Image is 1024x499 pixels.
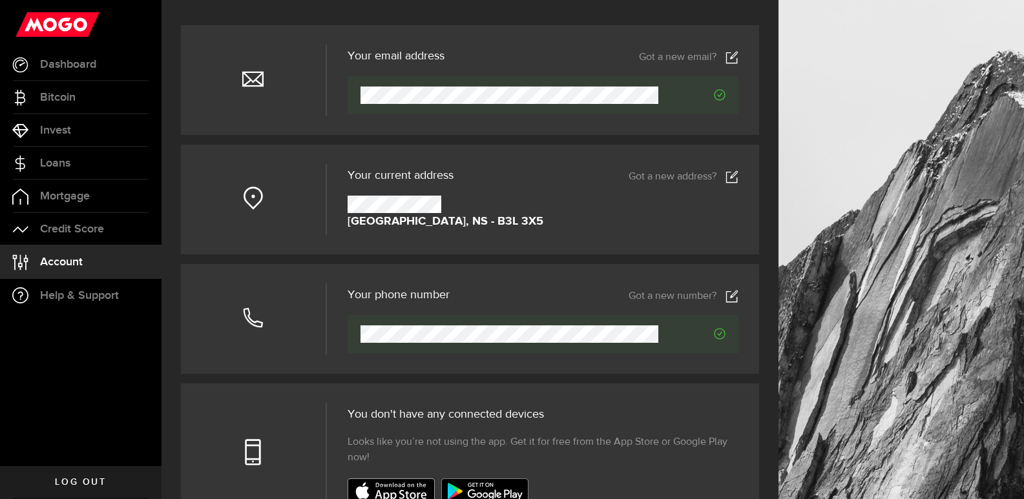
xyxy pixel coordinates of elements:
[348,213,543,230] strong: [GEOGRAPHIC_DATA], NS - B3L 3X5
[40,59,96,70] span: Dashboard
[40,190,90,202] span: Mortgage
[348,434,739,465] span: Looks like you’re not using the app. Get it for free from the App Store or Google Play now!
[629,170,738,183] a: Got a new address?
[348,50,444,62] h3: Your email address
[658,89,726,101] span: Verified
[40,158,70,169] span: Loans
[40,256,83,268] span: Account
[40,223,104,235] span: Credit Score
[629,290,738,303] a: Got a new number?
[348,289,450,301] h3: Your phone number
[639,51,738,64] a: Got a new email?
[55,478,106,487] span: Log out
[348,409,544,420] span: You don't have any connected devices
[40,92,76,103] span: Bitcoin
[40,125,71,136] span: Invest
[40,290,119,301] span: Help & Support
[10,5,49,44] button: Open LiveChat chat widget
[348,170,454,181] span: Your current address
[658,328,726,340] span: Verified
